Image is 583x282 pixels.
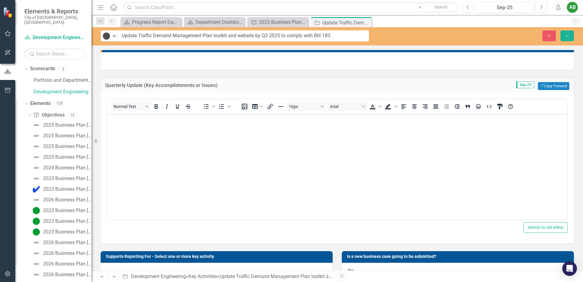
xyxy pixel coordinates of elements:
[463,102,473,111] button: Blockquote
[34,77,91,84] a: Portfolio and Department Scorecards
[524,222,568,233] button: Switch to old editor
[31,195,91,205] a: 2026 Business Plan [Executive Summary]
[33,186,40,193] img: Complete
[31,248,91,258] a: 2026 Business Plan [Objective #2]
[24,34,85,41] a: Development Engineering
[33,112,64,119] a: Objectives
[327,102,367,111] button: Font Arial
[31,227,91,237] a: 2023 Business Plan [Objective #4]
[31,142,91,151] a: 2025 Business Plan [Objective #2]
[43,176,91,181] div: 2023 Business Plan [Executive Summary]
[31,152,91,162] a: 2025 Business Plan [Objective #3]
[216,102,232,111] div: Numbered list
[348,268,354,273] span: No
[113,104,143,109] span: Normal Text
[131,273,186,279] a: Development Engineering
[33,196,40,204] img: Not Defined
[58,66,68,71] div: 2
[250,102,265,111] button: Table
[31,131,91,141] a: 2025 Business Plan [Objective #1]
[367,102,383,111] div: Text color Black
[33,154,40,161] img: Not Defined
[31,206,91,215] a: 2023 Business Plan [Objective #2]
[43,186,91,192] div: 2023 Business Plan [Objective #1]
[478,4,532,11] div: Sep-25
[43,272,91,277] div: 2026 Business Plan [Objective #4]
[43,229,91,235] div: 2023 Business Plan [Objective #4]
[185,18,243,26] a: Department Dashboard
[259,18,307,26] div: 2025 Business Plan [Objective #1]
[105,83,420,88] h3: Quarterly Update (Key Accomplishments or Issues)
[31,184,91,194] a: 2023 Business Plan [Objective #1]
[43,208,91,213] div: 2023 Business Plan [Objective #2]
[195,18,243,26] div: Department Dashboard
[3,6,14,18] img: ClearPoint Strategy
[567,2,578,13] button: AB
[33,164,40,172] img: Not Defined
[103,32,110,40] img: Not Yet Commenced / On Hold
[484,102,494,111] button: HTML Editor
[31,120,91,130] a: 2025 Business Plan [Executive Summary]
[118,30,369,42] input: This field is required
[31,259,91,269] a: 2026 Business Plan [Objective #3]
[33,271,40,278] img: Not Defined
[68,112,77,117] div: 16
[43,122,91,128] div: 2025 Business Plan [Executive Summary]
[505,102,516,111] button: Help
[495,102,505,111] button: CSS Editor
[31,174,91,183] a: 2023 Business Plan [Executive Summary]
[151,102,161,111] button: Bold
[383,102,398,111] div: Background color Black
[31,238,91,248] a: 2026 Business Plan [Objective #1]
[123,2,458,13] input: Search ClearPoint...
[562,261,577,276] div: Open Intercom Messenger
[33,175,40,182] img: Not Defined
[409,102,420,111] button: Align center
[322,19,370,27] div: Update Traffic Demand Management Plan toolkit and website by Q3 2025 to comply with Bill 183.
[286,102,326,111] button: Font size 16px
[265,102,275,111] button: Insert/edit link
[33,239,40,246] img: Not Defined
[452,102,462,111] button: Increase indent
[399,102,409,111] button: Align left
[33,260,40,268] img: Not Defined
[24,8,85,15] span: Elements & Reports
[220,273,429,279] div: Update Traffic Demand Management Plan toolkit and website by Q3 2025 to comply with Bill 183.
[435,5,448,9] span: Search
[122,18,180,26] a: Progress Report Dashboard
[132,18,180,26] div: Progress Report Dashboard
[33,132,40,139] img: Not Defined
[162,102,172,111] button: Italic
[31,270,91,280] a: 2026 Business Plan [Objective #4]
[43,240,91,245] div: 2026 Business Plan [Objective #1]
[43,261,91,267] div: 2026 Business Plan [Objective #3]
[31,163,91,173] a: 2024 Business Plan [Executive Summary]
[33,218,40,225] img: Proceeding as Anticipated
[43,144,91,149] div: 2025 Business Plan [Objective #2]
[43,197,91,203] div: 2026 Business Plan [Executive Summary]
[43,165,91,171] div: 2024 Business Plan [Executive Summary]
[33,228,40,236] img: Proceeding as Anticipated
[33,207,40,214] img: Proceeding as Anticipated
[34,89,91,96] a: Development Engineering
[276,102,286,111] button: Horizontal line
[33,250,40,257] img: Not Defined
[31,216,91,226] a: 2023 Business Plan [Objective #3]
[24,49,85,59] input: Search Below...
[106,254,330,259] h3: Supports Reporting For - Select one or more key activity
[33,121,40,129] img: Not Defined
[107,114,567,220] iframe: Rich Text Area
[33,143,40,150] img: Not Defined
[249,18,307,26] a: 2025 Business Plan [Objective #1]
[538,82,569,90] button: Copy Forward
[24,15,85,25] small: City of [GEOGRAPHIC_DATA], [GEOGRAPHIC_DATA]
[43,133,91,139] div: 2025 Business Plan [Objective #1]
[172,102,183,111] button: Underline
[111,102,151,111] button: Block Normal Text
[43,251,91,256] div: 2026 Business Plan [Objective #2]
[426,3,456,12] button: Search
[54,101,66,106] div: 129
[441,102,452,111] button: Decrease indent
[347,254,571,259] h3: Is a new business case going to be submitted?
